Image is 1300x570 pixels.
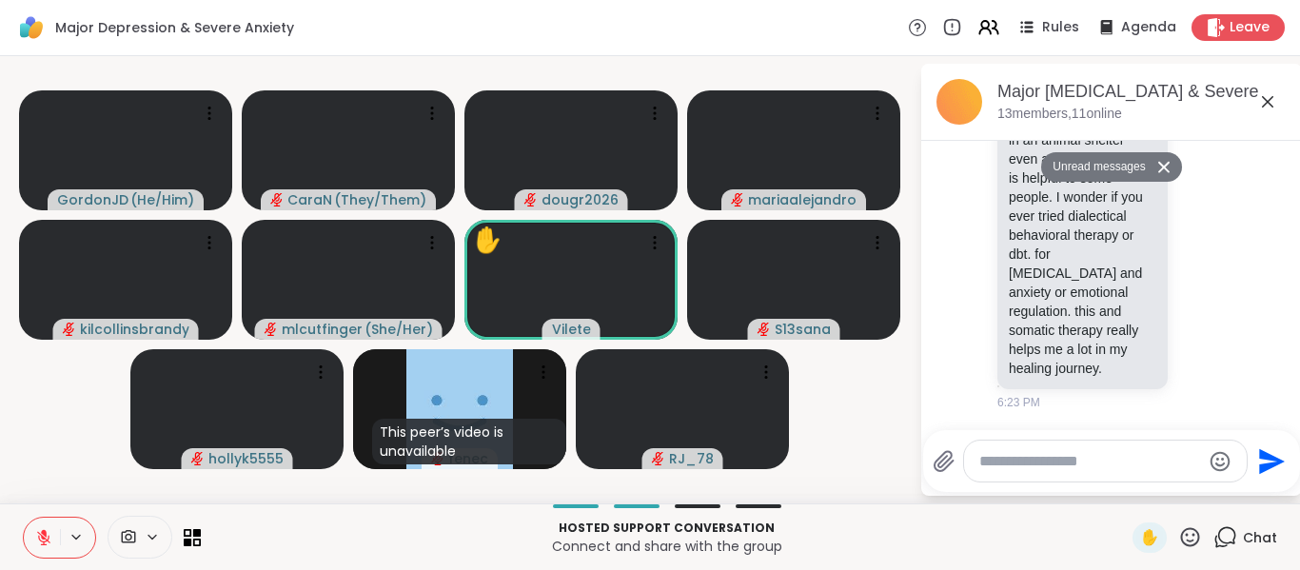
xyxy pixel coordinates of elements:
span: kilcollinsbrandy [80,320,189,339]
p: Hosted support conversation [212,520,1121,537]
p: Connect and share with the group [212,537,1121,556]
p: [PERSON_NAME], I am happy you are working in an animal shelter even a few hours a week is helpful... [1009,92,1156,378]
span: Agenda [1121,18,1176,37]
span: audio-muted [265,323,278,336]
span: CaraN [287,190,332,209]
span: audio-muted [270,193,284,206]
button: Unread messages [1041,152,1151,183]
span: audio-muted [524,193,538,206]
div: ✋ [472,222,502,259]
img: Major Depression & Severe Anxiety, Sep 13 [936,79,982,125]
span: ( She/Her ) [364,320,433,339]
span: mlcutfinger [282,320,363,339]
div: This peer’s video is unavailable [372,419,566,464]
span: Vilete [552,320,591,339]
span: ( They/Them ) [334,190,426,209]
span: 6:23 PM [997,394,1040,411]
span: audio-muted [63,323,76,336]
img: ShareWell Logomark [15,11,48,44]
span: audio-muted [731,193,744,206]
p: 13 members, 11 online [997,105,1122,124]
span: audio-muted [652,452,665,465]
span: dougr2026 [542,190,619,209]
span: GordonJD [57,190,128,209]
span: Rules [1042,18,1079,37]
button: Emoji picker [1209,450,1231,473]
span: S13sana [775,320,831,339]
span: Major Depression & Severe Anxiety [55,18,294,37]
span: ✋ [1140,526,1159,549]
span: Chat [1243,528,1277,547]
span: hollyk5555 [208,449,284,468]
img: fenec [406,349,513,469]
span: ( He/Him ) [130,190,194,209]
span: Leave [1230,18,1270,37]
textarea: Type your message [979,452,1201,471]
span: RJ_78 [669,449,714,468]
span: audio-muted [758,323,771,336]
span: mariaalejandro [748,190,857,209]
button: Send [1248,440,1290,482]
div: Major [MEDICAL_DATA] & Severe Anxiety, [DATE] [997,80,1287,104]
span: audio-muted [191,452,205,465]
